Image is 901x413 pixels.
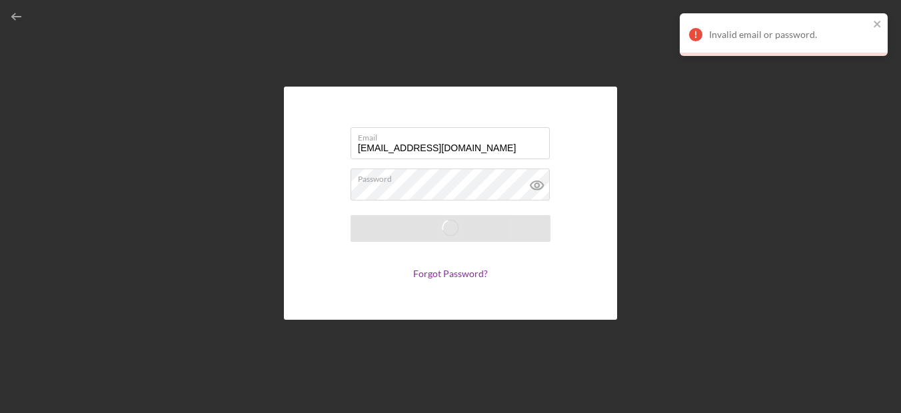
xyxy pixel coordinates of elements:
[351,215,550,242] button: Saving
[413,268,488,279] a: Forgot Password?
[358,169,550,184] label: Password
[709,29,869,40] div: Invalid email or password.
[358,128,550,143] label: Email
[873,19,882,31] button: close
